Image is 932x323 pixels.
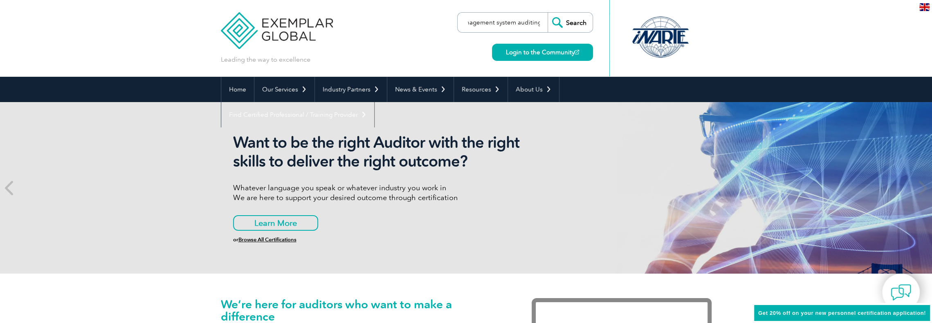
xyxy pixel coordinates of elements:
a: Find Certified Professional / Training Provider [221,102,374,127]
p: Leading the way to excellence [221,55,310,64]
a: Our Services [254,77,314,102]
h2: Want to be the right Auditor with the right skills to deliver the right outcome? [233,133,540,171]
a: Login to the Community [492,44,593,61]
a: News & Events [387,77,454,102]
a: Home [221,77,254,102]
a: Browse All Certifications [238,236,296,243]
a: Resources [454,77,508,102]
img: contact-chat.png [891,282,911,303]
h1: We’re here for auditors who want to make a difference [221,298,507,323]
a: Industry Partners [315,77,387,102]
input: Search [548,13,593,32]
img: en [919,3,930,11]
a: Learn More [233,215,318,231]
span: Get 20% off on your new personnel certification application! [758,310,926,316]
img: open_square.png [575,50,579,54]
h6: or [233,237,540,243]
p: Whatever language you speak or whatever industry you work in We are here to support your desired ... [233,183,540,203]
a: About Us [508,77,559,102]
